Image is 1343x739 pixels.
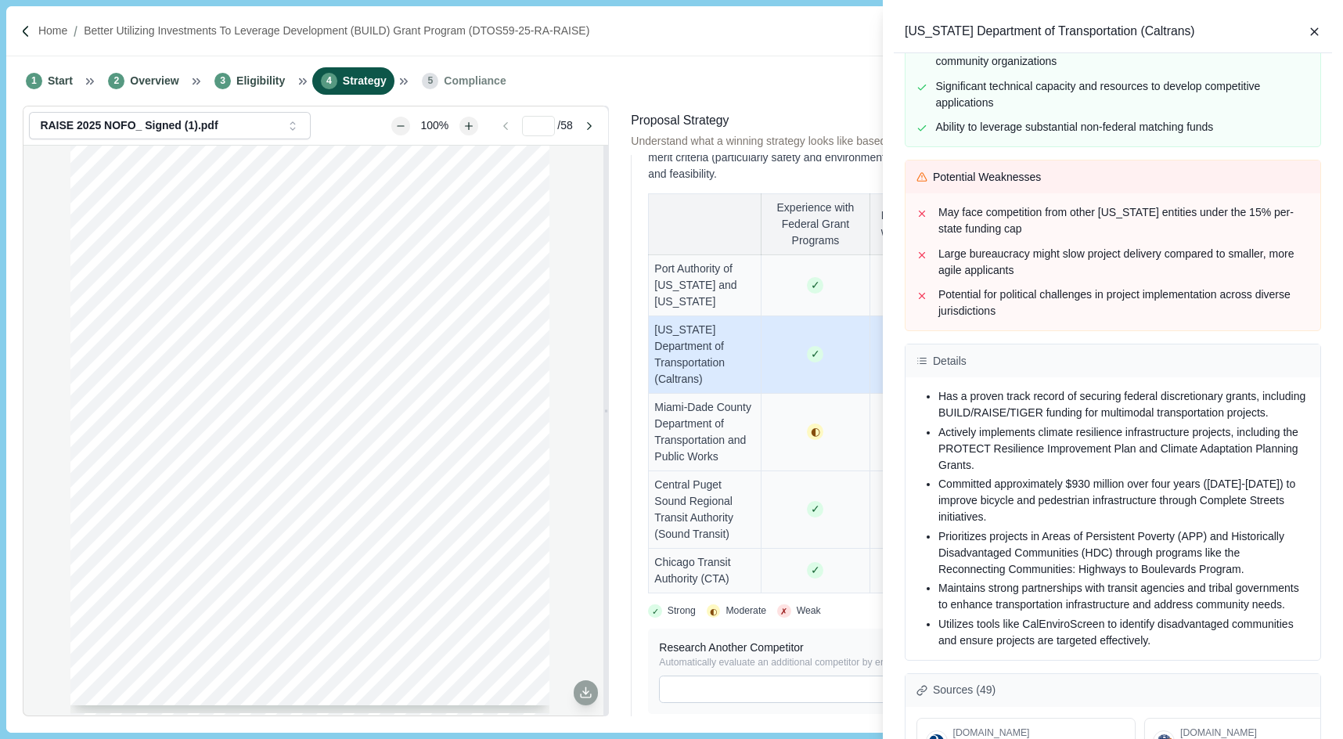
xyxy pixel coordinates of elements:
li: Maintains strong partnerships with transit agencies and tribal governments to enhance transportat... [938,580,1309,613]
li: Actively implements climate resilience infrastructure projects, including the PROTECT Resilience ... [938,424,1309,474]
p: Potential for political challenges in project implementation across diverse jurisdictions [938,287,1309,319]
li: Utilizes tools like CalEnviroScreen to identify disadvantaged communities and ensure projects are... [938,616,1309,649]
h2: [US_STATE] Department of Transportation (Caltrans) [905,22,1195,41]
li: Prioritizes projects in Areas of Persistent Poverty (APP) and Historically Disadvantaged Communit... [938,528,1309,578]
li: Committed approximately $930 million over four years ([DATE]-[DATE]) to improve bicycle and pedes... [938,476,1309,525]
span: Details [933,353,967,369]
span: Potential Weaknesses [933,169,1041,186]
p: Significant technical capacity and resources to develop competitive applications [936,78,1310,111]
li: Has a proven track record of securing federal discretionary grants, including BUILD/RAISE/TIGER f... [938,388,1309,421]
span: Sources ( 49 ) [933,682,996,698]
p: Robust partnerships with transit agencies, tribal governments, and community organizations [936,37,1310,70]
p: Large bureaucracy might slow project delivery compared to smaller, more agile applicants [938,246,1309,279]
p: May face competition from other [US_STATE] entities under the 15% per-state funding cap [938,204,1309,237]
p: Ability to leverage substantial non-federal matching funds [936,119,1214,135]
